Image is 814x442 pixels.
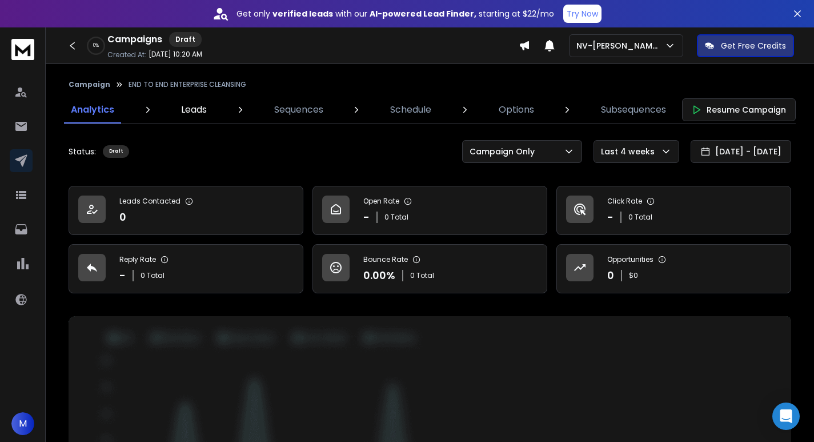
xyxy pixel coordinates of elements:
p: Created At: [107,50,146,59]
p: - [363,209,370,225]
a: Subsequences [594,96,673,124]
p: NV-[PERSON_NAME] [576,40,664,51]
p: Bounce Rate [363,255,408,264]
a: Leads Contacted0 [69,186,303,235]
p: 0 [119,209,126,225]
p: 0.00 % [363,268,395,284]
a: Bounce Rate0.00%0 Total [312,244,547,293]
p: Get Free Credits [721,40,786,51]
p: [DATE] 10:20 AM [149,50,202,59]
img: logo [11,39,34,60]
p: Click Rate [607,197,642,206]
a: Options [492,96,541,124]
p: 0 Total [410,271,434,280]
p: Status: [69,146,96,157]
div: Draft [169,32,202,47]
p: Get only with our starting at $22/mo [236,8,554,19]
p: Try Now [567,8,598,19]
a: Reply Rate-0 Total [69,244,303,293]
p: - [607,209,613,225]
p: $ 0 [629,271,638,280]
p: 0 Total [141,271,165,280]
button: M [11,412,34,435]
p: 0 [607,268,614,284]
div: Open Intercom Messenger [772,403,800,430]
p: Reply Rate [119,255,156,264]
strong: verified leads [272,8,333,19]
a: Leads [174,96,214,124]
p: Opportunities [607,255,653,264]
p: Schedule [390,103,431,117]
button: Try Now [563,5,602,23]
div: Draft [103,145,129,158]
p: Options [499,103,534,117]
h1: Campaigns [107,33,162,46]
a: Analytics [64,96,121,124]
strong: AI-powered Lead Finder, [370,8,476,19]
p: Leads Contacted [119,197,181,206]
p: 0 % [93,42,99,49]
p: 0 Total [384,213,408,222]
p: - [119,268,126,284]
a: Click Rate-0 Total [556,186,791,235]
p: Leads [181,103,207,117]
p: END TO END ENTERPRISE CLEANSING [129,80,246,89]
p: Analytics [71,103,114,117]
p: 0 Total [628,213,652,222]
p: Sequences [274,103,323,117]
button: Get Free Credits [697,34,794,57]
a: Sequences [267,96,330,124]
p: Subsequences [601,103,666,117]
button: [DATE] - [DATE] [691,140,791,163]
p: Open Rate [363,197,399,206]
button: Campaign [69,80,110,89]
a: Opportunities0$0 [556,244,791,293]
p: Campaign Only [470,146,539,157]
a: Schedule [383,96,438,124]
button: Resume Campaign [682,98,796,121]
a: Open Rate-0 Total [312,186,547,235]
p: Last 4 weeks [601,146,659,157]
